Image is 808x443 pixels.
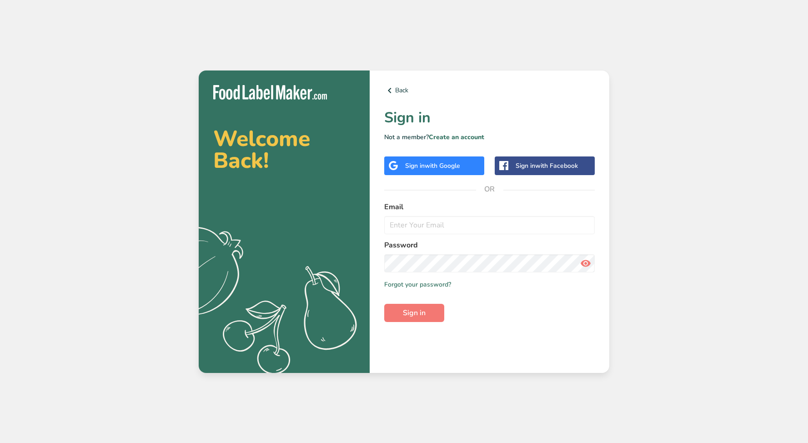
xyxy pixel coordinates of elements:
h2: Welcome Back! [213,128,355,171]
input: Enter Your Email [384,216,595,234]
label: Password [384,240,595,251]
img: Food Label Maker [213,85,327,100]
div: Sign in [516,161,578,171]
h1: Sign in [384,107,595,129]
span: Sign in [403,307,426,318]
p: Not a member? [384,132,595,142]
div: Sign in [405,161,460,171]
label: Email [384,201,595,212]
a: Create an account [429,133,484,141]
button: Sign in [384,304,444,322]
span: with Google [425,161,460,170]
span: OR [476,176,503,203]
span: with Facebook [535,161,578,170]
a: Back [384,85,595,96]
a: Forgot your password? [384,280,451,289]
